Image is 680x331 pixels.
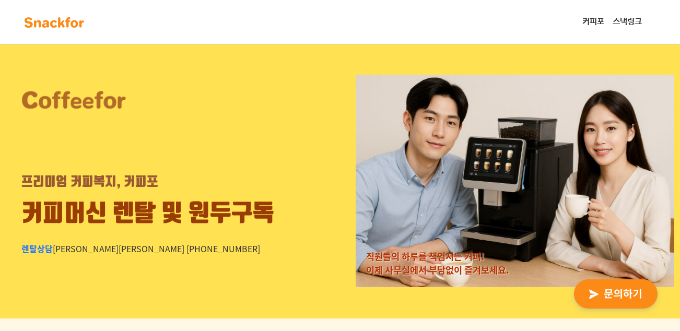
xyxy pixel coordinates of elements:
[21,197,274,232] div: 커피머신 렌탈 및 원두구독
[356,75,674,287] img: 렌탈 모델 사진
[366,250,509,277] div: 직원들의 하루를 책임지는 커피! 이제 사무실에서 부담없이 즐겨보세요.
[21,242,53,255] span: 렌탈상담
[21,173,158,192] div: 프리미엄 커피복지, 커피포
[21,90,126,110] img: 커피포 로고
[21,14,87,31] img: background-main-color.svg
[21,242,260,255] div: [PERSON_NAME][PERSON_NAME] [PHONE_NUMBER]
[608,11,646,32] a: 스낵링크
[578,11,608,32] a: 커피포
